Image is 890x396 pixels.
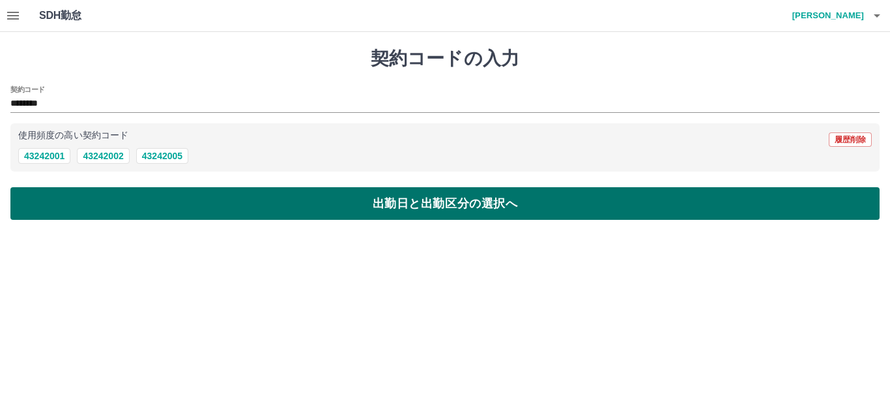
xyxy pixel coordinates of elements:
[77,148,129,164] button: 43242002
[18,148,70,164] button: 43242001
[18,131,128,140] p: 使用頻度の高い契約コード
[136,148,188,164] button: 43242005
[10,84,45,95] h2: 契約コード
[10,187,880,220] button: 出勤日と出勤区分の選択へ
[10,48,880,70] h1: 契約コードの入力
[829,132,872,147] button: 履歴削除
